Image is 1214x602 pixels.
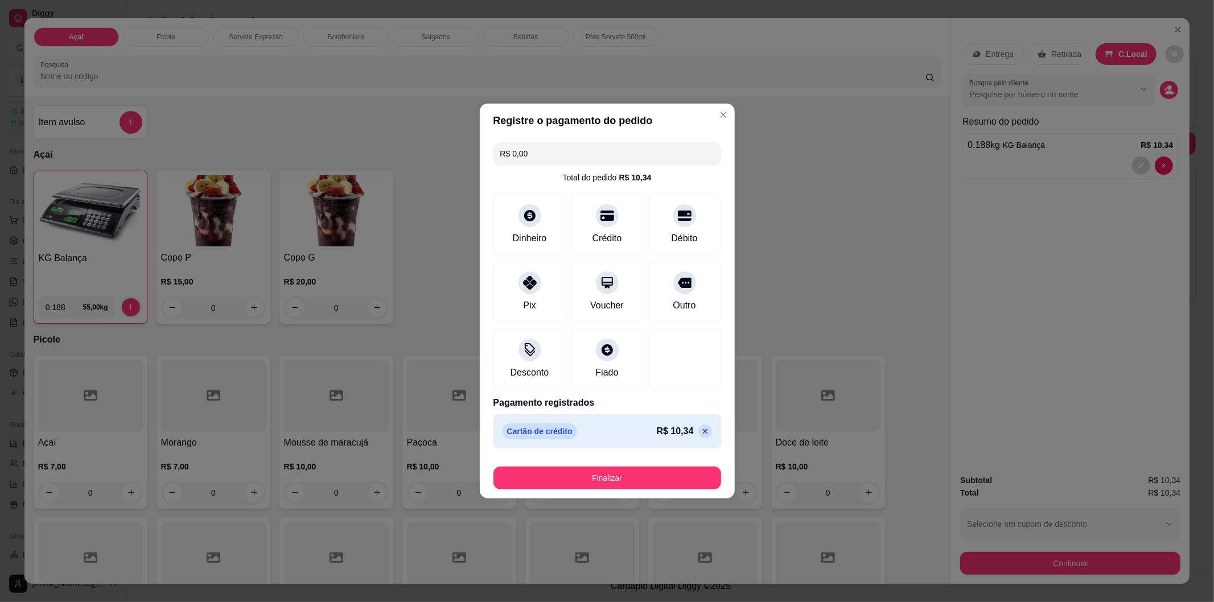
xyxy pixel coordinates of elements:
div: Débito [671,232,697,245]
header: Registre o pagamento do pedido [480,104,735,138]
div: Total do pedido [563,172,652,183]
div: R$ 10,34 [619,172,652,183]
p: Pagamento registrados [493,396,721,410]
div: Dinheiro [513,232,547,245]
div: Fiado [595,366,618,380]
p: Cartão de crédito [503,423,577,439]
div: Desconto [511,366,549,380]
div: Crédito [592,232,622,245]
div: Voucher [590,299,624,312]
button: Finalizar [493,467,721,489]
p: R$ 10,34 [657,424,694,438]
button: Close [714,106,732,124]
input: Ex.: hambúrguer de cordeiro [500,142,714,165]
div: Pix [523,299,536,312]
div: Outro [673,299,696,312]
